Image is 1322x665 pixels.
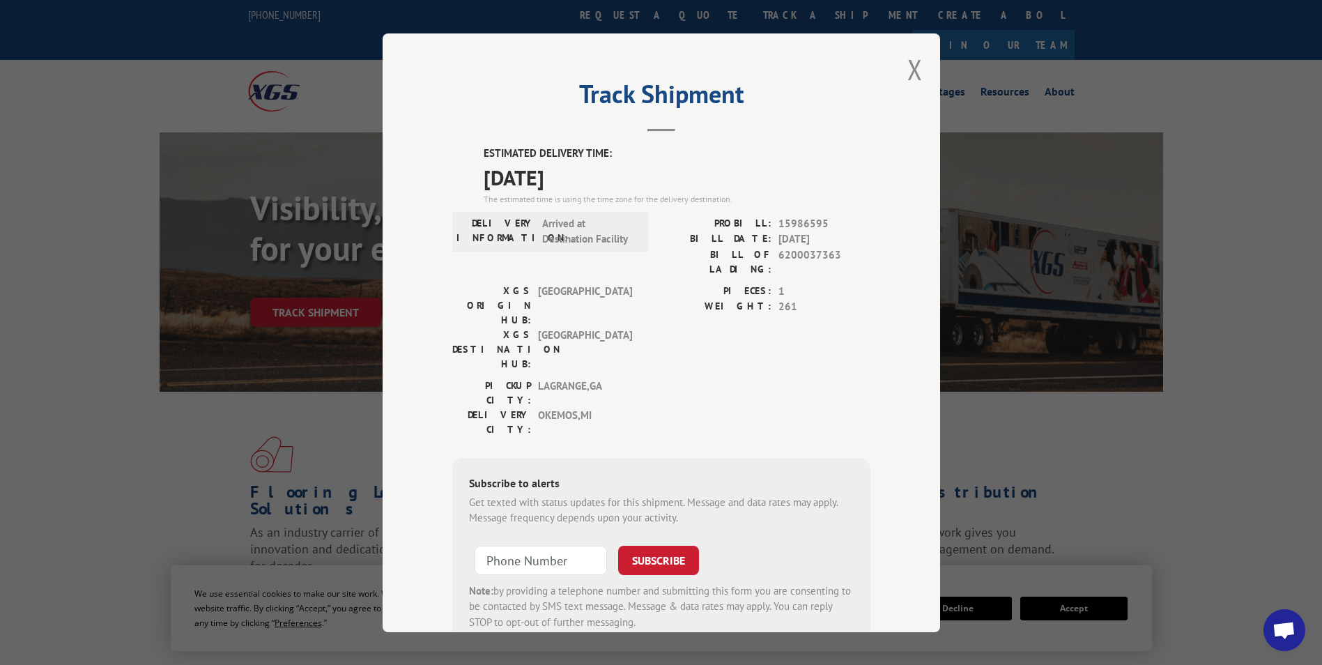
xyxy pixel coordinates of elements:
[907,51,923,88] button: Close modal
[538,378,632,407] span: LAGRANGE , GA
[661,215,771,231] label: PROBILL:
[452,327,531,371] label: XGS DESTINATION HUB:
[452,84,870,111] h2: Track Shipment
[452,378,531,407] label: PICKUP CITY:
[1263,609,1305,651] div: Open chat
[778,247,870,276] span: 6200037363
[456,215,535,247] label: DELIVERY INFORMATION:
[542,215,636,247] span: Arrived at Destination Facility
[778,215,870,231] span: 15986595
[469,583,493,597] strong: Note:
[469,474,854,494] div: Subscribe to alerts
[484,192,870,205] div: The estimated time is using the time zone for the delivery destination.
[469,494,854,526] div: Get texted with status updates for this shipment. Message and data rates may apply. Message frequ...
[469,583,854,630] div: by providing a telephone number and submitting this form you are consenting to be contacted by SM...
[452,407,531,436] label: DELIVERY CITY:
[661,231,771,247] label: BILL DATE:
[661,299,771,315] label: WEIGHT:
[538,327,632,371] span: [GEOGRAPHIC_DATA]
[538,407,632,436] span: OKEMOS , MI
[452,283,531,327] label: XGS ORIGIN HUB:
[538,283,632,327] span: [GEOGRAPHIC_DATA]
[484,146,870,162] label: ESTIMATED DELIVERY TIME:
[661,247,771,276] label: BILL OF LADING:
[778,299,870,315] span: 261
[475,545,607,574] input: Phone Number
[661,283,771,299] label: PIECES:
[484,161,870,192] span: [DATE]
[618,545,699,574] button: SUBSCRIBE
[778,231,870,247] span: [DATE]
[778,283,870,299] span: 1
